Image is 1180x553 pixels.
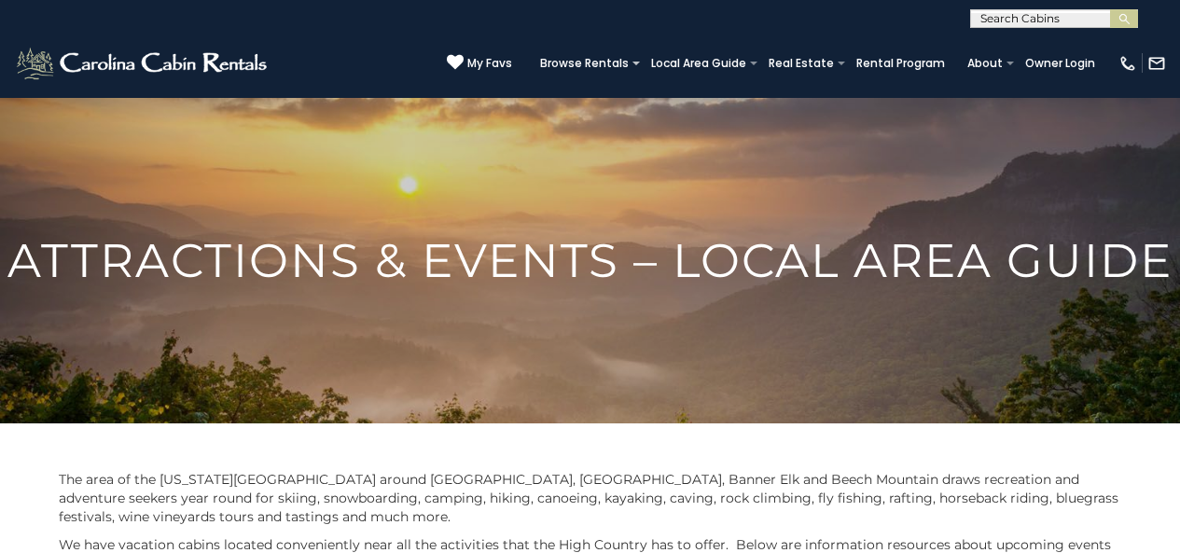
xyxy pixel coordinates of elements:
a: My Favs [447,54,512,73]
a: About [958,50,1012,76]
a: Rental Program [847,50,954,76]
a: Owner Login [1016,50,1104,76]
p: The area of the [US_STATE][GEOGRAPHIC_DATA] around [GEOGRAPHIC_DATA], [GEOGRAPHIC_DATA], Banner E... [59,470,1122,526]
img: White-1-2.png [14,45,272,82]
img: phone-regular-white.png [1118,54,1137,73]
span: My Favs [467,55,512,72]
a: Real Estate [759,50,843,76]
a: Local Area Guide [642,50,756,76]
a: Browse Rentals [531,50,638,76]
img: mail-regular-white.png [1147,54,1166,73]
